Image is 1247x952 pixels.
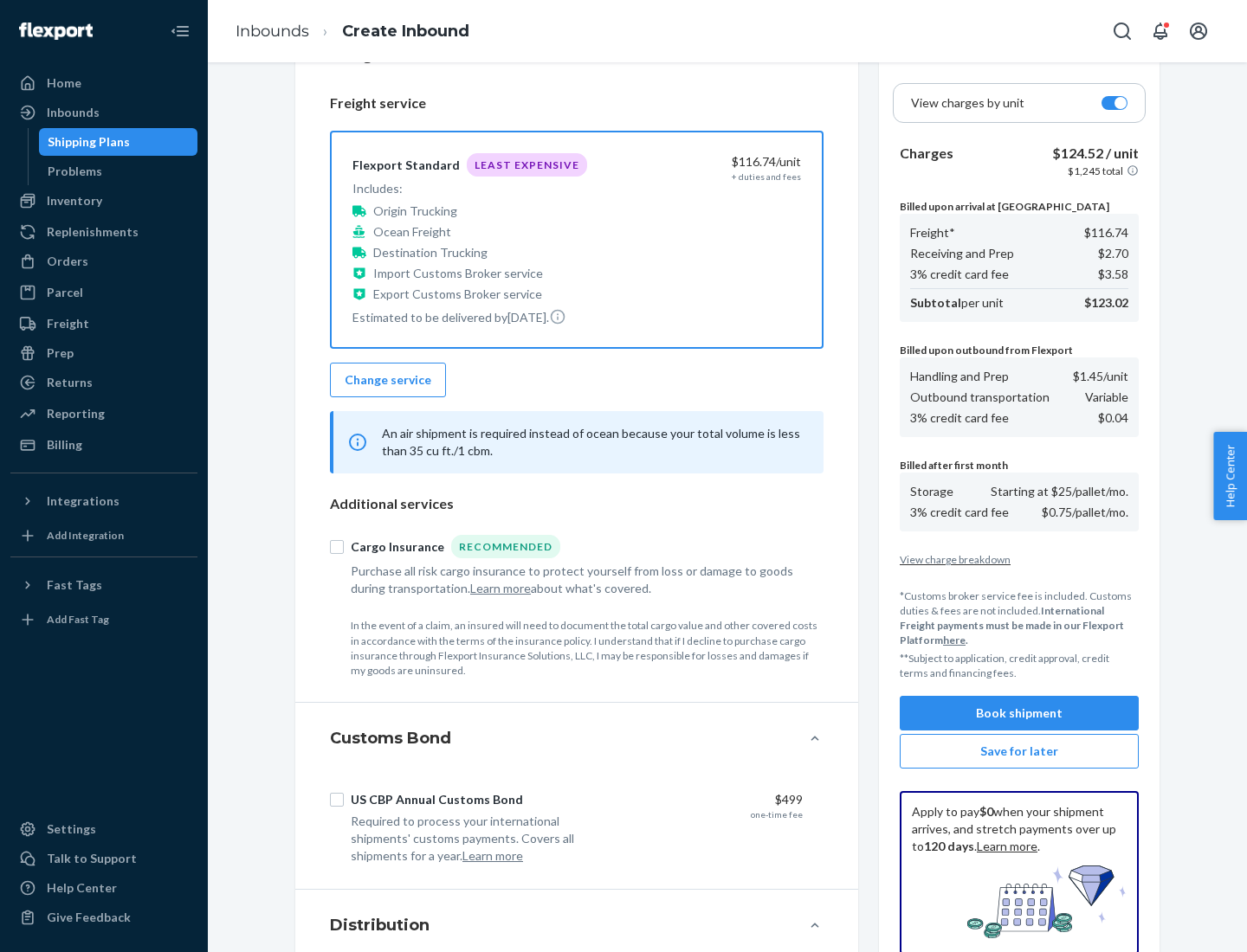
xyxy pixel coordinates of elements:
[19,23,93,40] img: Flexport logo
[10,431,197,459] a: Billing
[1213,432,1247,520] button: Help Center
[900,734,1139,769] button: Save for later
[1084,224,1128,241] p: $116.74
[910,266,1009,283] p: 3% credit card fee
[330,363,446,397] button: Change service
[911,94,1024,112] p: View charges by unit
[1143,14,1178,48] button: Open notifications
[10,218,197,246] a: Replenishments
[10,99,197,126] a: Inbounds
[10,187,197,215] a: Inventory
[351,618,824,678] p: In the event of a claim, an insured will need to document the total cargo value and other covered...
[10,487,197,515] button: Integrations
[10,874,197,902] a: Help Center
[621,153,801,170] div: $116.74 /unit
[10,369,197,396] a: Returns
[47,879,117,897] div: Help Center
[751,808,803,820] div: one-time fee
[222,6,483,57] ol: breadcrumbs
[470,580,531,597] button: Learn more
[1052,144,1139,164] p: $124.52 / unit
[910,368,1009,385] p: Handling and Prep
[47,528,124,543] div: Add Integration
[10,339,197,367] a: Prep
[47,74,81,92] div: Home
[10,400,197,428] a: Reporting
[351,563,803,597] div: Purchase all risk cargo insurance to protect yourself from loss or damage to goods during transpo...
[351,538,444,556] div: Cargo Insurance
[47,253,88,270] div: Orders
[732,170,801,183] div: + duties and fees
[10,904,197,931] button: Give Feedback
[900,589,1139,648] p: *Customs broker service fee is included. Customs duties & fees are not included.
[1181,14,1216,48] button: Open account menu
[47,405,105,422] div: Reporting
[900,458,1139,473] p: Billed after first month
[351,813,609,865] div: Required to process your international shipments' customs payments. Covers all shipments for a year.
[48,133,130,151] div: Shipping Plans
[467,153,587,177] div: Least Expensive
[373,244,488,261] p: Destination Trucking
[900,604,1124,646] b: International Freight payments must be made in our Flexport Platform .
[991,483,1128,500] p: Starting at $25/pallet/mo.
[10,522,197,550] a: Add Integration
[910,294,1004,312] p: per unit
[977,839,1037,853] a: Learn more
[900,552,1139,567] button: View charge breakdown
[47,192,102,209] div: Inventory
[47,284,83,301] div: Parcel
[47,576,102,594] div: Fast Tags
[1084,294,1128,312] p: $123.02
[330,93,824,113] p: Freight service
[10,69,197,97] a: Home
[943,634,966,646] a: here
[910,483,953,500] p: Storage
[47,223,139,241] div: Replenishments
[910,245,1014,262] p: Receiving and Prep
[1068,164,1123,178] p: $1,245 total
[352,308,587,326] p: Estimated to be delivered by [DATE] .
[47,492,120,510] div: Integrations
[330,793,344,807] input: US CBP Annual Customs Bond
[1042,504,1128,521] p: $0.75/pallet/mo.
[10,310,197,338] a: Freight
[48,163,102,180] div: Problems
[47,909,131,926] div: Give Feedback
[373,223,451,241] p: Ocean Freight
[1098,245,1128,262] p: $2.70
[352,180,587,197] p: Includes:
[330,540,344,554] input: Cargo InsuranceRecommended
[10,845,197,872] a: Talk to Support
[10,279,197,306] a: Parcel
[900,145,953,161] b: Charges
[47,820,96,838] div: Settings
[10,815,197,843] a: Settings
[330,727,451,749] h4: Customs Bond
[910,389,1050,406] p: Outbound transportation
[330,494,824,514] p: Additional services
[462,847,523,865] button: Learn more
[10,606,197,634] a: Add Fast Tag
[47,344,74,362] div: Prep
[924,839,974,853] b: 120 days
[330,914,430,936] h4: Distribution
[1098,409,1128,427] p: $0.04
[373,286,542,303] p: Export Customs Broker service
[47,612,109,627] div: Add Fast Tag
[236,22,309,41] a: Inbounds
[979,804,993,819] b: $0
[623,791,803,808] div: $499
[47,104,100,121] div: Inbounds
[373,203,457,220] p: Origin Trucking
[910,409,1009,427] p: 3% credit card fee
[910,224,955,241] p: Freight*
[900,696,1139,730] button: Book shipment
[47,374,93,391] div: Returns
[912,803,1127,855] p: Apply to pay when your shipment arrives, and stretch payments over up to . .
[47,436,82,453] div: Billing
[900,199,1139,214] p: Billed upon arrival at [GEOGRAPHIC_DATA]
[1073,368,1128,385] p: $1.45 /unit
[47,315,89,332] div: Freight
